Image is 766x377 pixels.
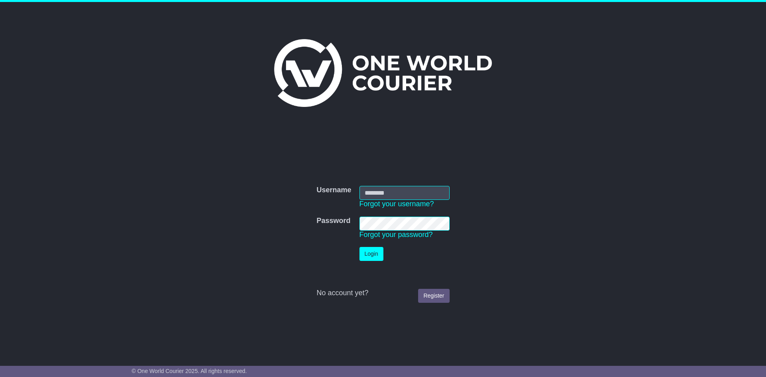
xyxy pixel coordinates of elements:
span: © One World Courier 2025. All rights reserved. [132,368,247,374]
label: Username [316,186,351,195]
div: No account yet? [316,289,449,298]
label: Password [316,217,350,225]
img: One World [274,39,492,107]
a: Register [418,289,449,303]
a: Forgot your password? [359,231,433,239]
button: Login [359,247,383,261]
a: Forgot your username? [359,200,434,208]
